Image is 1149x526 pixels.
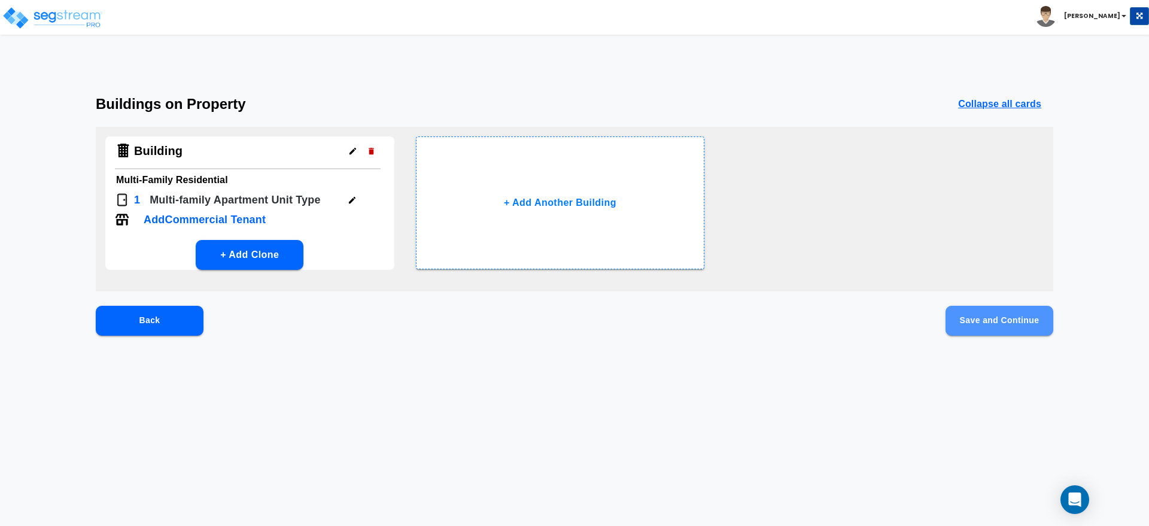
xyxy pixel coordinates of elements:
h3: Buildings on Property [96,96,246,113]
button: Back [96,306,203,336]
b: [PERSON_NAME] [1064,11,1120,20]
button: Save and Continue [946,306,1053,336]
p: Add Commercial Tenant [144,212,266,228]
div: Open Intercom Messenger [1060,485,1089,514]
button: + Add Another Building [416,136,705,269]
p: Multi-family Apartment Unit Type [150,192,320,208]
p: Collapse all cards [958,97,1041,111]
h6: Multi-Family Residential [116,172,384,188]
img: Tenant Icon [115,212,129,227]
img: logo_pro_r.png [2,6,104,30]
img: Door Icon [115,193,129,207]
img: avatar.png [1035,6,1056,27]
button: + Add Clone [196,240,303,270]
img: Building Icon [115,142,132,159]
h4: Building [134,144,183,159]
p: 1 [134,192,140,208]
